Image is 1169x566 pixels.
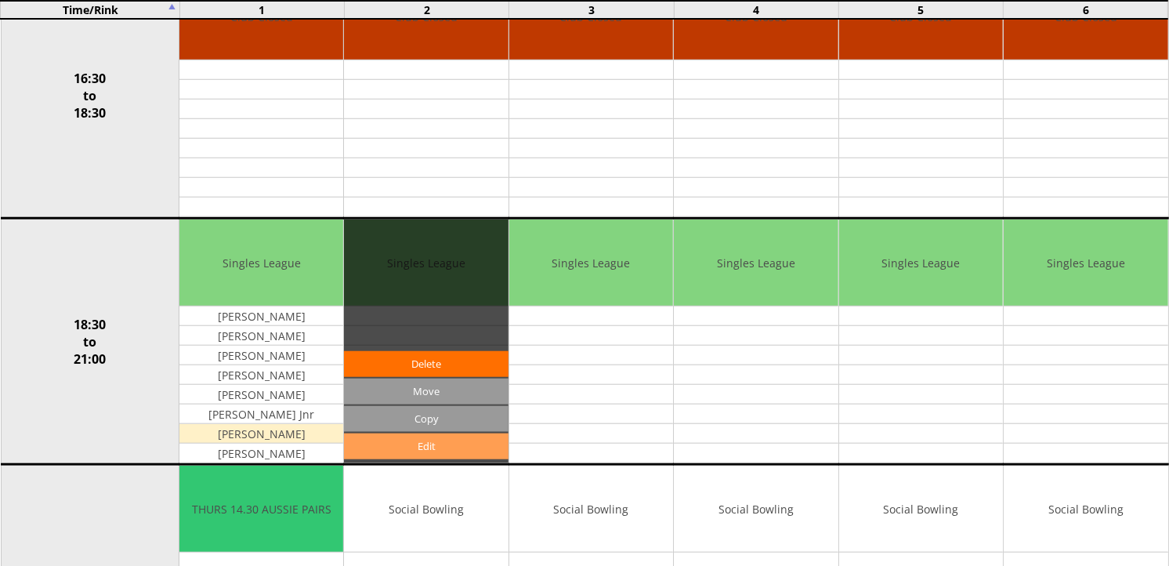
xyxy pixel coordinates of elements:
td: 1 [179,1,344,19]
td: THURS 14.30 AUSSIE PAIRS [179,466,343,553]
input: Copy [344,406,508,432]
td: [PERSON_NAME] [179,424,343,444]
td: [PERSON_NAME] [179,444,343,463]
td: Social Bowling [1004,466,1167,553]
td: Singles League [839,220,1003,307]
td: Singles League [179,220,343,307]
td: Social Bowling [674,466,838,553]
td: Singles League [674,220,838,307]
td: 2 [345,1,509,19]
td: Social Bowling [839,466,1003,553]
td: [PERSON_NAME] [179,365,343,385]
td: Time/Rink [1,1,179,19]
td: Singles League [509,220,673,307]
a: Delete [344,351,508,377]
a: Edit [344,434,508,459]
td: 4 [674,1,838,19]
td: 3 [509,1,674,19]
td: Social Bowling [344,466,508,553]
td: 18:30 to 21:00 [1,219,179,465]
input: Move [344,379,508,405]
td: [PERSON_NAME] [179,346,343,365]
td: Singles League [1004,220,1167,307]
td: [PERSON_NAME] Jnr [179,405,343,424]
td: 5 [838,1,1003,19]
td: [PERSON_NAME] [179,326,343,346]
td: Social Bowling [509,466,673,553]
td: 6 [1004,1,1168,19]
td: [PERSON_NAME] [179,307,343,326]
td: [PERSON_NAME] [179,385,343,405]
